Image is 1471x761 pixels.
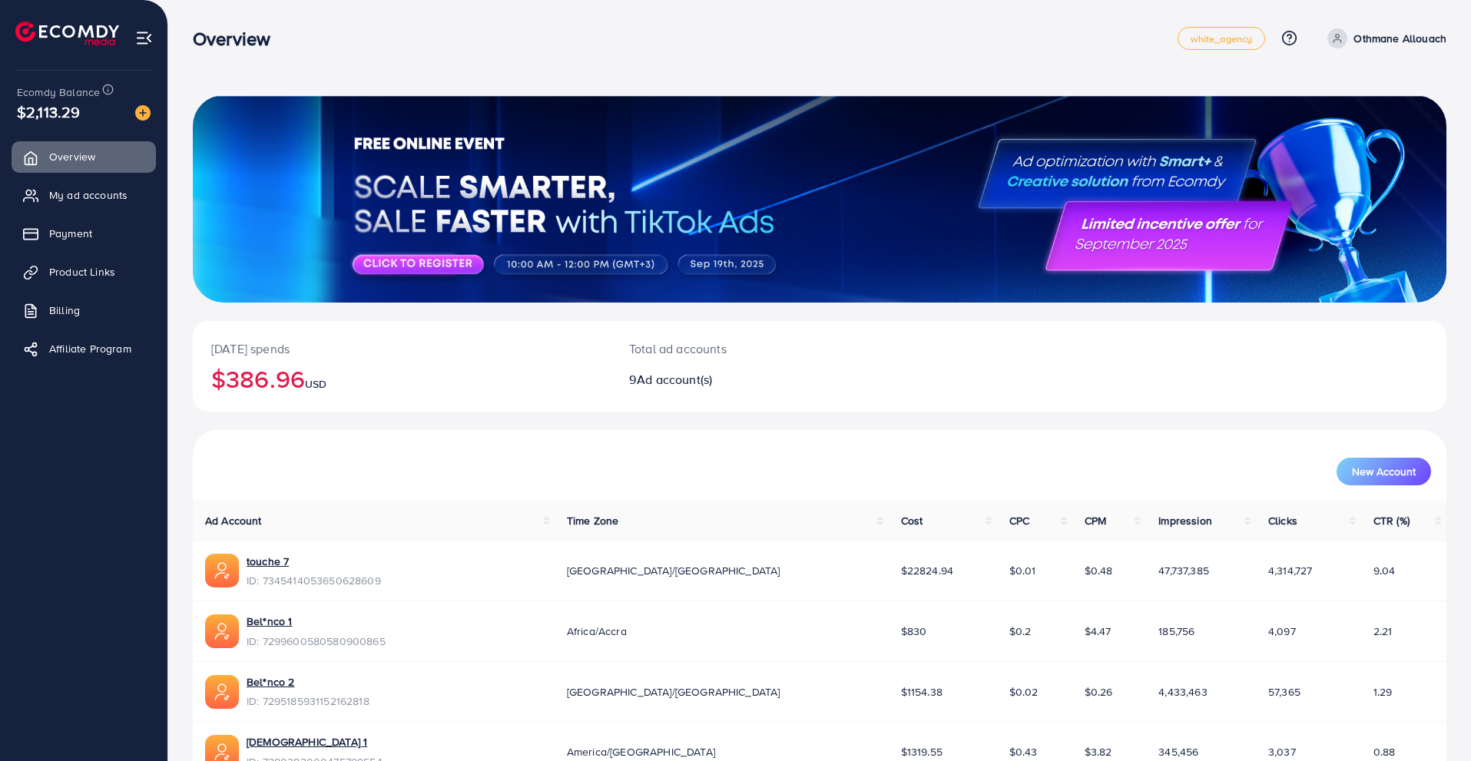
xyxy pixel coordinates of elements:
span: $1319.55 [901,744,943,759]
img: menu [135,29,153,47]
a: Bel*nco 1 [247,614,386,629]
span: Ecomdy Balance [17,84,100,100]
button: New Account [1337,458,1431,485]
span: 9.04 [1373,563,1396,578]
span: $0.2 [1009,624,1032,639]
span: Ad account(s) [637,371,712,388]
a: [DEMOGRAPHIC_DATA] 1 [247,734,383,749]
span: 4,314,727 [1268,563,1312,578]
span: 4,097 [1268,624,1296,639]
span: Cost [901,513,923,528]
p: Total ad accounts [629,339,906,358]
h3: Overview [193,28,283,50]
span: 3,037 [1268,744,1296,759]
h2: $386.96 [211,364,592,393]
span: Africa/Accra [567,624,627,639]
span: 1.29 [1373,684,1393,700]
span: 2.21 [1373,624,1393,639]
img: logo [15,22,119,45]
span: CPM [1085,513,1106,528]
span: Payment [49,226,92,241]
a: Payment [12,218,156,249]
img: ic-ads-acc.e4c84228.svg [205,554,239,587]
span: New Account [1352,466,1416,477]
span: $2,113.29 [17,101,80,123]
span: $22824.94 [901,563,953,578]
span: ID: 7295185931152162818 [247,693,369,709]
span: 47,737,385 [1158,563,1209,578]
span: 345,456 [1158,744,1198,759]
span: CTR (%) [1373,513,1410,528]
span: Clicks [1268,513,1297,528]
span: My ad accounts [49,187,128,203]
span: Billing [49,303,80,318]
span: white_agency [1191,34,1253,44]
span: Impression [1158,513,1212,528]
span: 57,365 [1268,684,1300,700]
span: [GEOGRAPHIC_DATA]/[GEOGRAPHIC_DATA] [567,563,780,578]
span: $830 [901,624,927,639]
a: touche 7 [247,554,381,569]
p: [DATE] spends [211,339,592,358]
a: Billing [12,295,156,326]
span: $3.82 [1085,744,1112,759]
span: CPC [1009,513,1029,528]
a: Bel*nco 2 [247,674,369,690]
p: Othmane Allouach [1353,29,1446,48]
a: Affiliate Program [12,333,156,364]
span: ID: 7299600580580900865 [247,634,386,649]
span: 4,433,463 [1158,684,1207,700]
img: ic-ads-acc.e4c84228.svg [205,614,239,648]
span: $1154.38 [901,684,943,700]
span: 0.88 [1373,744,1396,759]
span: Ad Account [205,513,262,528]
a: Overview [12,141,156,172]
img: image [135,105,151,121]
span: $0.48 [1085,563,1113,578]
a: Othmane Allouach [1321,28,1446,48]
span: ID: 7345414053650628609 [247,573,381,588]
a: Product Links [12,256,156,287]
span: $4.47 [1085,624,1112,639]
img: ic-ads-acc.e4c84228.svg [205,675,239,709]
span: Product Links [49,264,115,280]
iframe: Chat [1406,692,1459,749]
span: 185,756 [1158,624,1194,639]
span: $0.02 [1009,684,1039,700]
span: America/[GEOGRAPHIC_DATA] [567,744,715,759]
span: Time Zone [567,513,618,528]
span: Affiliate Program [49,341,131,356]
a: My ad accounts [12,180,156,210]
span: USD [305,376,326,392]
span: [GEOGRAPHIC_DATA]/[GEOGRAPHIC_DATA] [567,684,780,700]
a: white_agency [1178,27,1266,50]
h2: 9 [629,372,906,387]
span: $0.43 [1009,744,1038,759]
span: Overview [49,149,95,164]
span: $0.26 [1085,684,1113,700]
span: $0.01 [1009,563,1036,578]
